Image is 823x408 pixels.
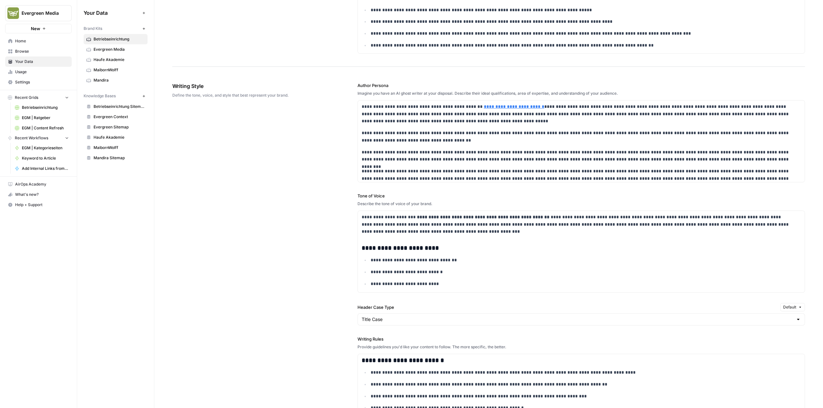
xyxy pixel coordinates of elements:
div: Provide guidelines you'd like your content to follow. The more specific, the better. [357,344,805,350]
span: Default [783,304,796,310]
a: Add Internal Links from Knowledge Base [12,163,72,174]
span: Keyword to Article [22,155,69,161]
div: Describe the tone of voice of your brand. [357,201,805,207]
span: MaibornWolff [94,67,145,73]
span: Mandira Sitemap [94,155,145,161]
span: Define the tone, voice, and style that best represent your brand. [172,92,321,98]
input: Title Case [362,316,793,323]
button: Default [780,303,805,311]
a: Keyword to Article [12,153,72,163]
span: MaibornWolff [94,145,145,151]
span: Brand Kits [84,26,102,31]
a: EGM | Content Refresh [12,123,72,133]
span: EGM | Kategorieseiten [22,145,69,151]
span: EGM | Content Refresh [22,125,69,131]
a: Mandira [84,75,148,85]
span: Betriebseinrichtung [94,36,145,42]
span: EGM | Ratgeber [22,115,69,121]
label: Author Persona [357,82,805,89]
span: Evergreen Media [22,10,60,16]
a: MaibornWolff [84,143,148,153]
button: Recent Grids [5,93,72,102]
span: Recent Grids [15,95,38,100]
a: MaibornWolff [84,65,148,75]
span: Usage [15,69,69,75]
a: Mandira Sitemap [84,153,148,163]
a: Browse [5,46,72,56]
a: Settings [5,77,72,87]
a: Haufe Akademie [84,55,148,65]
a: AirOps Academy [5,179,72,189]
a: Your Data [5,56,72,67]
span: Recent Workflows [15,135,48,141]
a: Betriebseinrichtung [12,102,72,113]
span: AirOps Academy [15,181,69,187]
span: Writing Style [172,82,321,90]
a: Home [5,36,72,46]
span: Home [15,38,69,44]
a: EGM | Ratgeber [12,113,72,123]
a: Evergreen Media [84,44,148,55]
a: Haufe Akademie [84,132,148,143]
span: Browse [15,48,69,54]
span: Knowledge Bases [84,93,116,99]
span: Betriebseinrichtung Sitemap [94,104,145,109]
span: Add Internal Links from Knowledge Base [22,166,69,171]
a: Evergreen Sitemap [84,122,148,132]
button: What's new? [5,189,72,200]
span: Help + Support [15,202,69,208]
a: EGM | Kategorieseiten [12,143,72,153]
button: New [5,24,72,33]
div: Imagine you have an AI ghost writer at your disposal. Describe their ideal qualifications, area o... [357,91,805,96]
span: Betriebseinrichtung [22,105,69,110]
label: Tone of Voice [357,193,805,199]
div: What's new? [5,190,71,199]
span: Evergreen Sitemap [94,124,145,130]
label: Writing Rules [357,336,805,342]
a: Betriebseinrichtung [84,34,148,44]
span: Haufe Akademie [94,135,145,140]
a: Evergreen Context [84,112,148,122]
button: Workspace: Evergreen Media [5,5,72,21]
label: Header Case Type [357,304,778,310]
button: Recent Workflows [5,133,72,143]
span: Settings [15,79,69,85]
img: Evergreen Media Logo [7,7,19,19]
span: Haufe Akademie [94,57,145,63]
span: Your Data [15,59,69,65]
span: Evergreen Context [94,114,145,120]
a: Usage [5,67,72,77]
span: New [31,25,40,32]
span: Your Data [84,9,140,17]
span: Evergreen Media [94,47,145,52]
a: Betriebseinrichtung Sitemap [84,101,148,112]
span: Mandira [94,77,145,83]
button: Help + Support [5,200,72,210]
